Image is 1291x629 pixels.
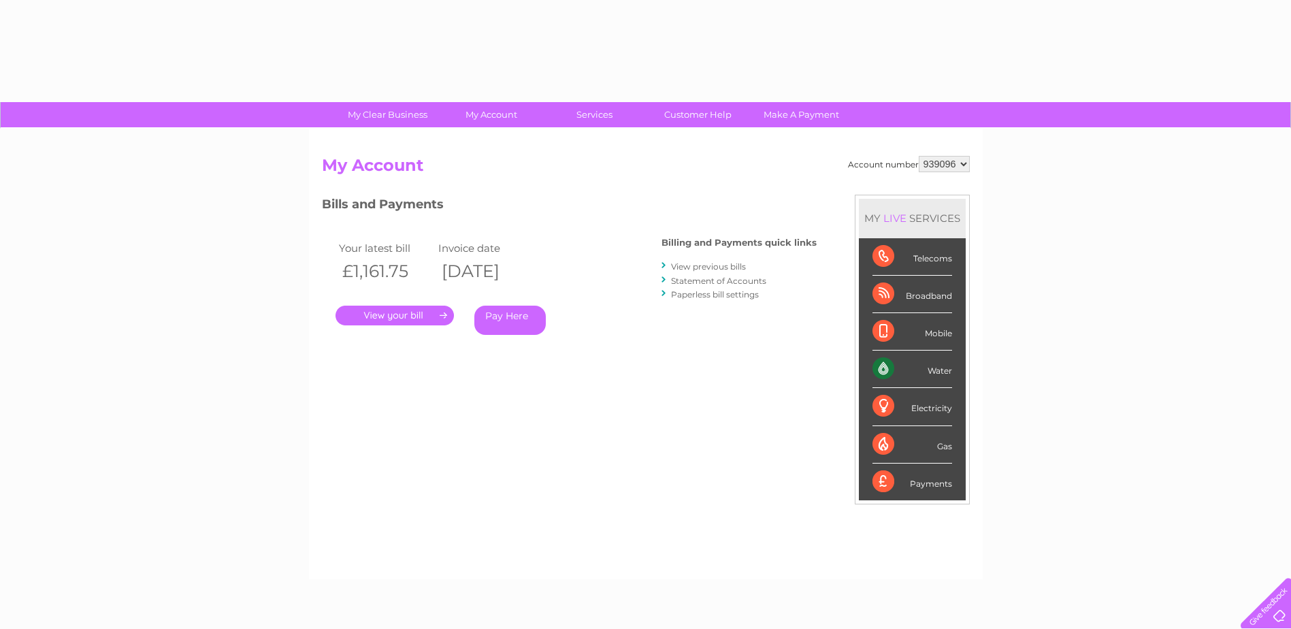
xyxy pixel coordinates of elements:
[435,257,534,285] th: [DATE]
[435,239,534,257] td: Invoice date
[336,257,435,285] th: £1,161.75
[322,156,970,182] h2: My Account
[872,426,952,464] div: Gas
[872,238,952,276] div: Telecoms
[538,102,651,127] a: Services
[671,261,746,272] a: View previous bills
[661,238,817,248] h4: Billing and Payments quick links
[745,102,857,127] a: Make A Payment
[331,102,444,127] a: My Clear Business
[435,102,547,127] a: My Account
[848,156,970,172] div: Account number
[872,351,952,388] div: Water
[671,289,759,300] a: Paperless bill settings
[872,276,952,313] div: Broadband
[474,306,546,335] a: Pay Here
[336,306,454,325] a: .
[671,276,766,286] a: Statement of Accounts
[642,102,754,127] a: Customer Help
[322,195,817,219] h3: Bills and Payments
[872,464,952,500] div: Payments
[881,212,909,225] div: LIVE
[872,388,952,425] div: Electricity
[336,239,435,257] td: Your latest bill
[872,313,952,351] div: Mobile
[859,199,966,238] div: MY SERVICES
